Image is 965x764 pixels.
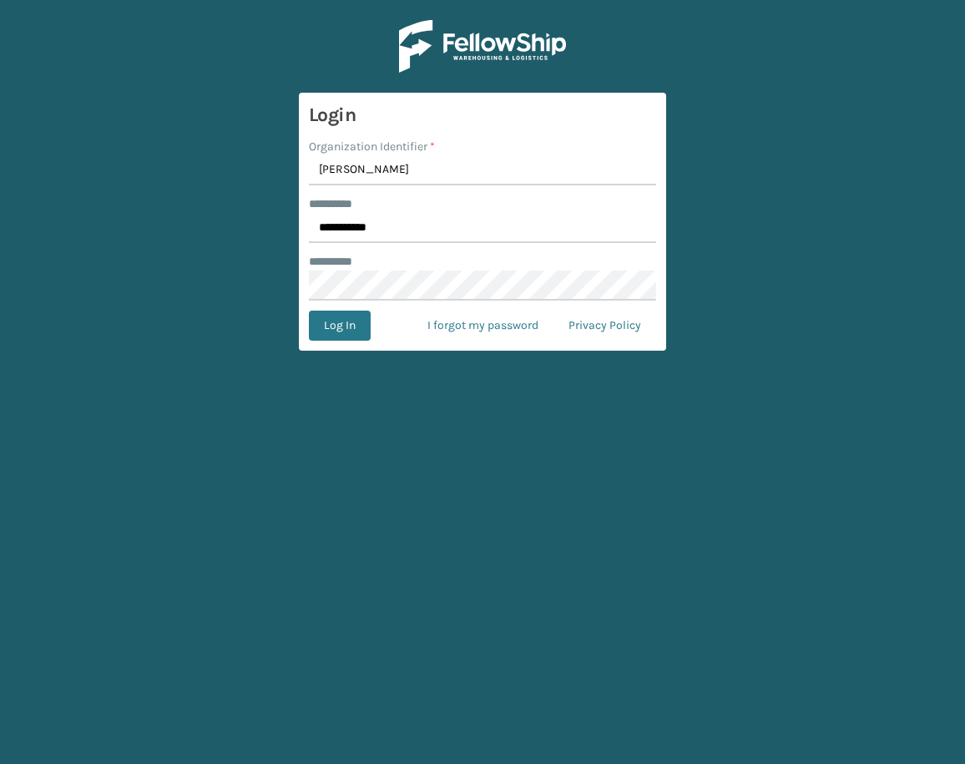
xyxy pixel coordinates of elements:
h3: Login [309,103,656,128]
button: Log In [309,311,371,341]
a: Privacy Policy [553,311,656,341]
a: I forgot my password [412,311,553,341]
label: Organization Identifier [309,138,435,155]
img: Logo [399,20,566,73]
